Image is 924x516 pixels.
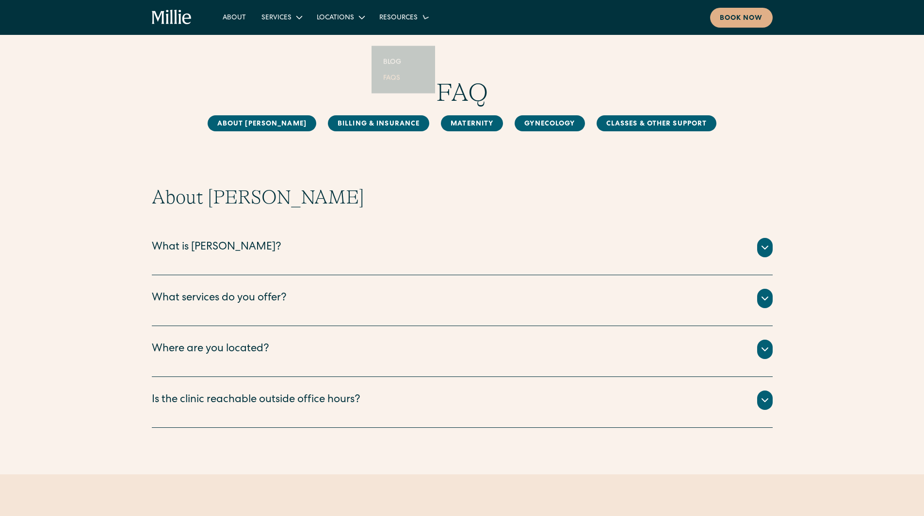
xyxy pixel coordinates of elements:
[152,291,287,307] div: What services do you offer?
[515,115,584,131] a: Gynecology
[152,78,773,108] h1: FAQ
[208,115,316,131] a: About [PERSON_NAME]
[317,13,354,23] div: Locations
[375,54,409,70] a: Blog
[152,392,360,408] div: Is the clinic reachable outside office hours?
[372,46,435,94] nav: Resources
[254,9,309,25] div: Services
[710,8,773,28] a: Book now
[720,14,763,24] div: Book now
[309,9,372,25] div: Locations
[152,342,269,358] div: Where are you located?
[328,115,429,131] a: Billing & Insurance
[441,115,503,131] a: MAternity
[261,13,292,23] div: Services
[379,13,418,23] div: Resources
[215,9,254,25] a: About
[597,115,717,131] a: Classes & Other Support
[152,240,281,256] div: What is [PERSON_NAME]?
[375,70,408,86] a: FAQs
[152,10,192,25] a: home
[372,9,435,25] div: Resources
[152,186,773,209] h2: About [PERSON_NAME]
